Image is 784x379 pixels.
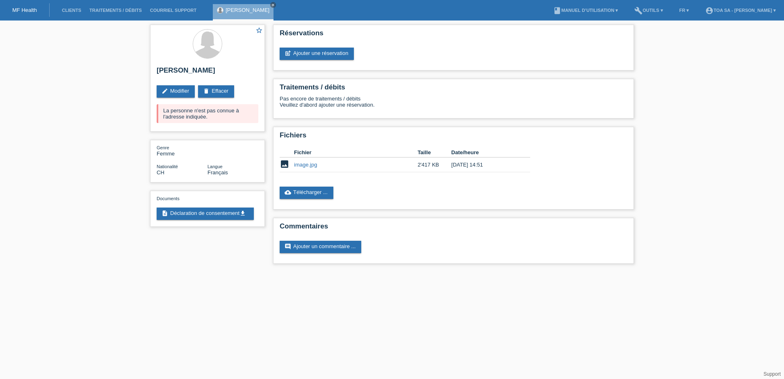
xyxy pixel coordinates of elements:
i: post_add [285,50,291,57]
a: star_border [255,27,263,35]
i: book [553,7,561,15]
td: [DATE] 14:51 [451,158,519,172]
i: delete [203,88,210,94]
td: 2'417 KB [417,158,451,172]
i: build [634,7,643,15]
a: FR ▾ [675,8,693,13]
i: comment [285,243,291,250]
a: Clients [58,8,85,13]
i: cloud_upload [285,189,291,196]
a: editModifier [157,85,195,98]
a: bookManuel d’utilisation ▾ [549,8,622,13]
h2: Fichiers [280,131,627,144]
a: close [270,2,276,8]
div: Femme [157,144,207,157]
span: Langue [207,164,223,169]
h2: Commentaires [280,222,627,235]
a: Support [763,371,781,377]
a: Courriel Support [146,8,201,13]
span: Documents [157,196,180,201]
a: buildOutils ▾ [630,8,667,13]
a: cloud_uploadTélécharger ... [280,187,333,199]
i: description [162,210,168,217]
a: post_addAjouter une réservation [280,48,354,60]
i: star_border [255,27,263,34]
div: La personne n'est pas connue à l'adresse indiquée. [157,104,258,123]
i: image [280,159,289,169]
a: descriptionDéclaration de consentementget_app [157,208,254,220]
a: Traitements / débits [85,8,146,13]
a: account_circleTOA SA - [PERSON_NAME] ▾ [701,8,780,13]
i: close [271,3,275,7]
i: edit [162,88,168,94]
a: image.jpg [294,162,317,168]
h2: [PERSON_NAME] [157,66,258,79]
div: Pas encore de traitements / débits Veuillez d'abord ajouter une réservation. [280,96,627,114]
th: Date/heure [451,148,519,158]
a: deleteEffacer [198,85,234,98]
i: get_app [239,210,246,217]
a: MF Health [12,7,37,13]
h2: Traitements / débits [280,83,627,96]
span: Genre [157,145,169,150]
a: [PERSON_NAME] [226,7,269,13]
th: Fichier [294,148,417,158]
i: account_circle [705,7,713,15]
th: Taille [417,148,451,158]
span: Nationalité [157,164,178,169]
a: commentAjouter un commentaire ... [280,241,361,253]
span: Français [207,169,228,176]
span: Suisse [157,169,164,176]
h2: Réservations [280,29,627,41]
